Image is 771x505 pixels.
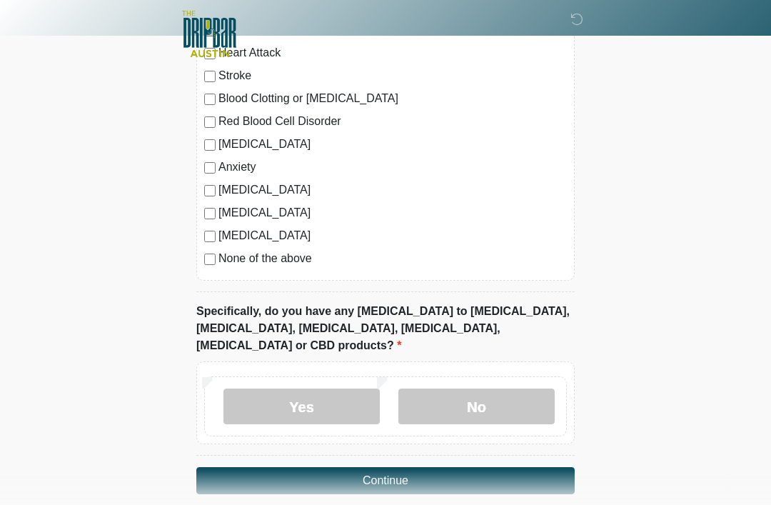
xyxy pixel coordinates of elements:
input: None of the above [204,254,216,265]
label: Specifically, do you have any [MEDICAL_DATA] to [MEDICAL_DATA], [MEDICAL_DATA], [MEDICAL_DATA], [... [196,303,575,354]
label: [MEDICAL_DATA] [218,181,567,199]
label: [MEDICAL_DATA] [218,227,567,244]
label: None of the above [218,250,567,267]
label: No [398,389,555,424]
input: [MEDICAL_DATA] [204,185,216,196]
label: [MEDICAL_DATA] [218,204,567,221]
label: Anxiety [218,159,567,176]
label: Stroke [218,67,567,84]
input: Anxiety [204,162,216,174]
label: Red Blood Cell Disorder [218,113,567,130]
button: Continue [196,467,575,494]
input: Blood Clotting or [MEDICAL_DATA] [204,94,216,105]
input: Stroke [204,71,216,82]
label: [MEDICAL_DATA] [218,136,567,153]
input: [MEDICAL_DATA] [204,139,216,151]
img: The DRIPBaR - Austin The Domain Logo [182,11,236,57]
label: Yes [223,389,380,424]
input: [MEDICAL_DATA] [204,231,216,242]
input: Red Blood Cell Disorder [204,116,216,128]
label: Blood Clotting or [MEDICAL_DATA] [218,90,567,107]
input: [MEDICAL_DATA] [204,208,216,219]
